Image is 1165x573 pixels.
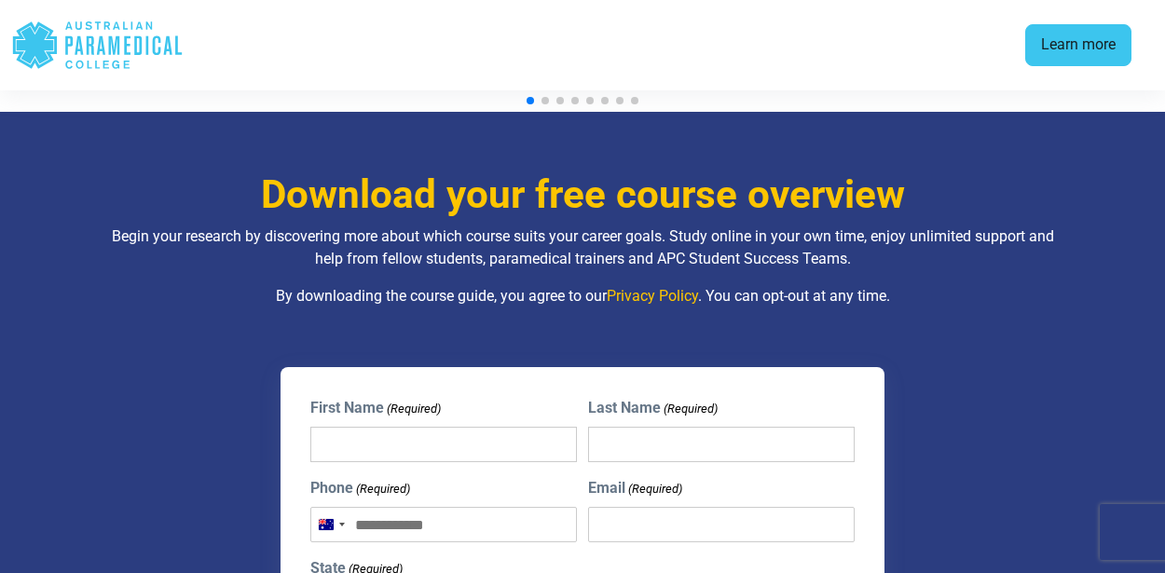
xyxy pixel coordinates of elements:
[1025,24,1131,67] a: Learn more
[556,97,564,104] span: Go to slide 3
[607,287,698,305] a: Privacy Policy
[588,397,718,419] label: Last Name
[571,97,579,104] span: Go to slide 4
[588,477,682,499] label: Email
[616,97,624,104] span: Go to slide 7
[385,400,441,418] span: (Required)
[527,97,534,104] span: Go to slide 1
[97,225,1068,270] p: Begin your research by discovering more about which course suits your career goals. Study online ...
[97,171,1068,219] h3: Download your free course overview
[662,400,718,418] span: (Required)
[631,97,638,104] span: Go to slide 8
[354,480,410,498] span: (Required)
[11,15,184,75] div: Australian Paramedical College
[311,508,350,541] button: Selected country
[310,397,441,419] label: First Name
[601,97,609,104] span: Go to slide 6
[97,285,1068,307] p: By downloading the course guide, you agree to our . You can opt-out at any time.
[586,97,594,104] span: Go to slide 5
[310,477,410,499] label: Phone
[541,97,549,104] span: Go to slide 2
[626,480,682,498] span: (Required)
